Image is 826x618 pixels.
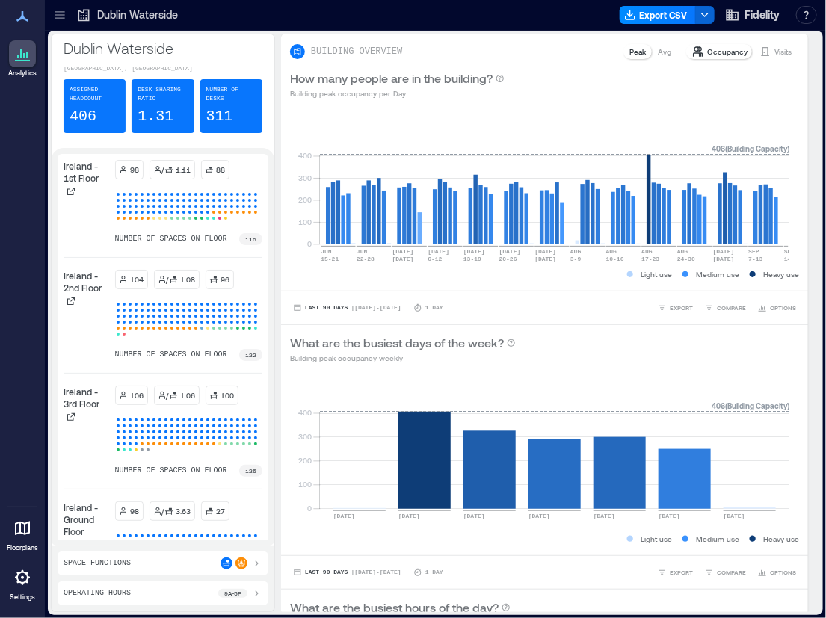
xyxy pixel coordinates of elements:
button: EXPORT [655,300,696,315]
p: Light use [641,533,672,545]
text: AUG [606,248,617,255]
button: COMPARE [702,565,749,580]
text: [DATE] [398,513,420,519]
p: 122 [245,350,256,359]
p: Light use [641,268,672,280]
p: 1 Day [425,303,443,312]
p: What are the busiest days of the week? [290,334,504,352]
tspan: 200 [298,195,312,204]
p: number of spaces on floor [115,233,227,245]
text: AUG [677,248,688,255]
span: OPTIONS [770,303,796,312]
p: / [162,164,164,176]
p: / [167,274,169,285]
p: Desk-sharing ratio [138,85,188,103]
text: AUG [570,248,582,255]
p: Ireland - 3rd Floor [64,386,109,410]
text: 15-21 [321,256,339,262]
button: Last 90 Days |[DATE]-[DATE] [290,300,404,315]
span: COMPARE [717,568,746,577]
tspan: 200 [298,456,312,465]
p: Visits [774,46,792,58]
p: Ireland - 2nd Floor [64,270,109,294]
p: 98 [131,164,140,176]
p: Settings [10,593,35,602]
p: 1.11 [176,164,191,176]
span: EXPORT [670,568,693,577]
text: [DATE] [594,513,615,519]
span: COMPARE [717,303,746,312]
tspan: 100 [298,217,312,226]
p: 1 Day [425,568,443,577]
text: [DATE] [713,248,735,255]
tspan: 300 [298,432,312,441]
p: Floorplans [7,543,38,552]
p: number of spaces on floor [115,349,227,361]
text: SEP [749,248,760,255]
a: Analytics [4,36,41,82]
text: [DATE] [724,513,745,519]
p: Dublin Waterside [64,37,262,58]
p: Heavy use [763,533,799,545]
text: AUG [641,248,653,255]
tspan: 100 [298,480,312,489]
p: 1.31 [138,106,173,127]
text: JUN [321,248,332,255]
text: 6-12 [428,256,442,262]
text: 20-26 [499,256,517,262]
text: SEP [784,248,795,255]
span: Fidelity [745,7,780,22]
p: / [162,505,164,517]
p: 9a - 5p [224,589,241,598]
text: 10-16 [606,256,624,262]
text: 7-13 [749,256,763,262]
p: Building peak occupancy per Day [290,87,505,99]
span: EXPORT [670,303,693,312]
p: Heavy use [763,268,799,280]
p: Occupancy [707,46,748,58]
p: How many people are in the building? [290,69,493,87]
button: Export CSV [620,6,696,24]
text: [DATE] [428,248,449,255]
tspan: 300 [298,173,312,182]
text: 17-23 [641,256,659,262]
p: Dublin Waterside [97,7,178,22]
p: Analytics [8,69,37,78]
button: Last 90 Days |[DATE]-[DATE] [290,565,404,580]
text: [DATE] [659,513,680,519]
button: OPTIONS [755,565,799,580]
p: Building peak occupancy weekly [290,352,516,364]
text: 14-20 [784,256,802,262]
p: Assigned Headcount [70,85,120,103]
p: 27 [217,505,226,517]
text: [DATE] [463,248,485,255]
text: [DATE] [713,256,735,262]
p: BUILDING OVERVIEW [311,46,402,58]
tspan: 400 [298,409,312,418]
p: What are the busiest hours of the day? [290,599,499,617]
p: 88 [217,164,226,176]
button: COMPARE [702,300,749,315]
text: 24-30 [677,256,695,262]
p: / [167,389,169,401]
tspan: 400 [298,151,312,160]
text: 3-9 [570,256,582,262]
button: EXPORT [655,565,696,580]
p: Medium use [696,533,739,545]
text: [DATE] [534,256,556,262]
p: [GEOGRAPHIC_DATA], [GEOGRAPHIC_DATA] [64,64,262,73]
p: 3.63 [176,505,191,517]
p: 104 [131,274,144,285]
tspan: 0 [307,504,312,513]
a: Settings [4,560,40,606]
p: Ireland - 1st Floor [64,160,109,184]
button: Fidelity [721,3,784,27]
text: [DATE] [333,513,355,519]
span: OPTIONS [770,568,796,577]
p: Medium use [696,268,739,280]
text: [DATE] [392,248,414,255]
text: 22-28 [357,256,375,262]
p: number of spaces on floor [115,465,227,477]
p: 126 [245,466,256,475]
p: Avg [658,46,671,58]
